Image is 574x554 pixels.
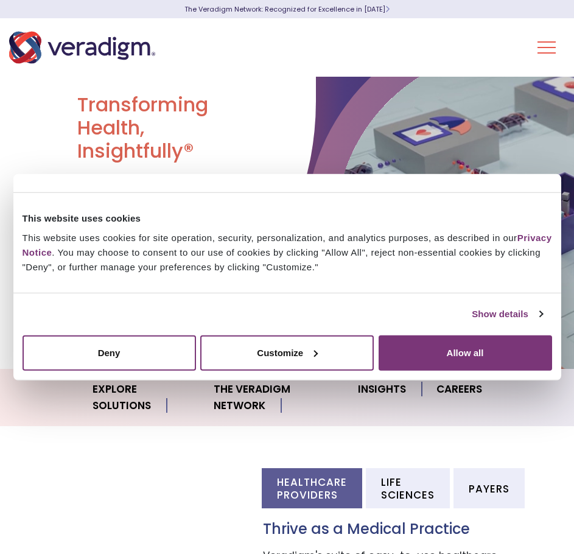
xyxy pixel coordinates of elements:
li: Payers [453,468,525,508]
a: Show details [472,307,542,321]
button: Deny [23,335,196,370]
li: Healthcare Providers [262,468,362,508]
button: Allow all [379,335,552,370]
button: Customize [200,335,374,370]
h3: Thrive as a Medical Practice [263,521,497,538]
a: Insights [343,374,422,405]
button: Toggle Navigation Menu [537,32,556,63]
h1: Transforming Health, Insightfully® [77,93,242,163]
div: This website uses cookies for site operation, security, personalization, and analytics purposes, ... [23,230,552,274]
a: Careers [422,374,497,405]
li: Life Sciences [366,468,450,508]
span: Empowering our clients with trusted data, insights, and solutions to help reduce costs and improv... [77,173,237,276]
a: Explore Solutions [78,374,199,421]
a: Privacy Notice [23,232,552,257]
span: Learn More [385,4,390,14]
a: The Veradigm Network [199,374,343,421]
div: This website uses cookies [23,211,552,226]
img: Veradigm logo [9,27,155,68]
a: The Veradigm Network: Recognized for Excellence in [DATE]Learn More [184,4,390,14]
